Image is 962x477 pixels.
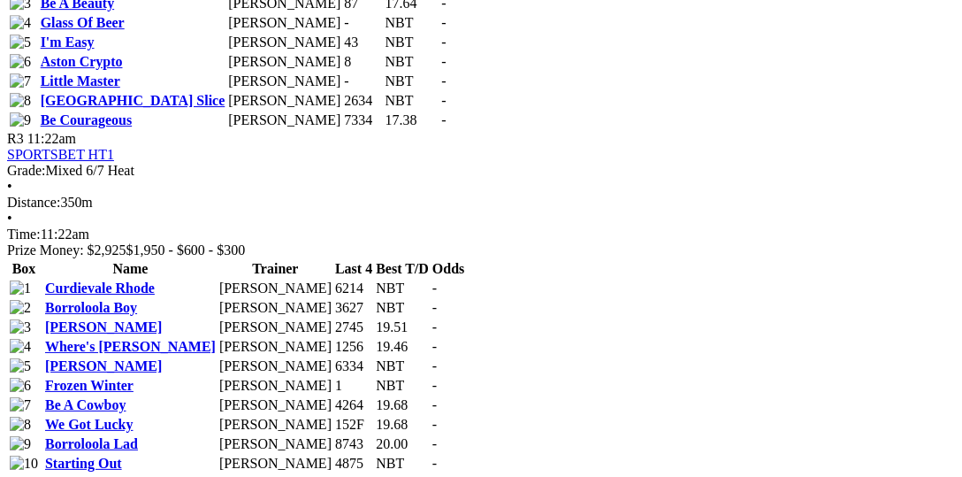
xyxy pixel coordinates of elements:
span: • [7,179,12,194]
th: Name [44,260,217,278]
td: [PERSON_NAME] [218,455,332,473]
span: Time: [7,227,41,242]
td: 3627 [334,299,373,317]
span: Grade: [7,163,46,178]
td: 4875 [334,455,373,473]
td: [PERSON_NAME] [218,280,332,297]
img: 7 [10,73,31,89]
img: 9 [10,112,31,128]
img: 3 [10,319,31,335]
span: - [441,35,446,50]
td: [PERSON_NAME] [218,299,332,317]
td: 20.00 [375,435,430,453]
td: NBT [385,34,439,51]
td: [PERSON_NAME] [218,396,332,414]
span: 11:22am [27,131,76,146]
td: NBT [385,53,439,71]
span: - [432,456,437,471]
span: R3 [7,131,24,146]
a: Aston Crypto [41,54,123,69]
a: Curdievale Rhode [45,281,155,296]
td: 19.68 [375,416,430,434]
td: [PERSON_NAME] [218,358,332,375]
img: 8 [10,93,31,109]
td: [PERSON_NAME] [227,112,341,129]
span: $1,950 - $600 - $300 [126,242,246,258]
td: [PERSON_NAME] [218,377,332,395]
td: NBT [385,73,439,90]
td: NBT [385,14,439,32]
img: 5 [10,358,31,374]
td: 2745 [334,319,373,336]
td: 4264 [334,396,373,414]
td: 7334 [344,112,383,129]
td: 17.38 [385,112,439,129]
td: - [344,14,383,32]
td: [PERSON_NAME] [218,416,332,434]
td: NBT [375,280,430,297]
td: [PERSON_NAME] [227,53,341,71]
td: [PERSON_NAME] [218,319,332,336]
a: Frozen Winter [45,378,134,393]
td: [PERSON_NAME] [227,73,341,90]
img: 6 [10,54,31,70]
img: 6 [10,378,31,394]
th: Last 4 [334,260,373,278]
td: NBT [375,377,430,395]
img: 1 [10,281,31,296]
img: 9 [10,436,31,452]
a: [PERSON_NAME] [45,319,162,335]
div: 350m [7,195,955,211]
a: Starting Out [45,456,122,471]
span: - [441,73,446,88]
img: 4 [10,15,31,31]
td: [PERSON_NAME] [227,34,341,51]
span: - [441,54,446,69]
img: 4 [10,339,31,355]
td: 6334 [334,358,373,375]
a: Be Courageous [41,112,133,127]
a: Little Master [41,73,120,88]
div: Mixed 6/7 Heat [7,163,955,179]
td: 19.68 [375,396,430,414]
span: - [432,417,437,432]
td: [PERSON_NAME] [218,435,332,453]
img: 8 [10,417,31,433]
a: I'm Easy [41,35,95,50]
a: [PERSON_NAME] [45,358,162,373]
span: - [432,300,437,315]
span: Distance: [7,195,60,210]
td: NBT [375,299,430,317]
a: We Got Lucky [45,417,134,432]
div: 11:22am [7,227,955,242]
td: 152F [334,416,373,434]
span: Box [12,261,36,276]
a: Borroloola Lad [45,436,138,451]
td: NBT [375,358,430,375]
td: [PERSON_NAME] [227,92,341,110]
a: [GEOGRAPHIC_DATA] Slice [41,93,225,108]
img: 10 [10,456,38,472]
img: 2 [10,300,31,316]
td: 8743 [334,435,373,453]
td: NBT [385,92,439,110]
td: - [344,73,383,90]
img: 5 [10,35,31,50]
a: SPORTSBET HT1 [7,147,114,162]
span: - [432,378,437,393]
span: - [441,112,446,127]
span: - [432,339,437,354]
span: • [7,211,12,226]
td: 43 [344,34,383,51]
img: 7 [10,397,31,413]
a: Borroloola Boy [45,300,137,315]
a: Glass Of Beer [41,15,125,30]
td: 19.46 [375,338,430,356]
a: Where's [PERSON_NAME] [45,339,216,354]
td: [PERSON_NAME] [218,338,332,356]
td: 2634 [344,92,383,110]
span: - [432,319,437,335]
span: - [441,15,446,30]
span: - [432,397,437,412]
th: Odds [431,260,465,278]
